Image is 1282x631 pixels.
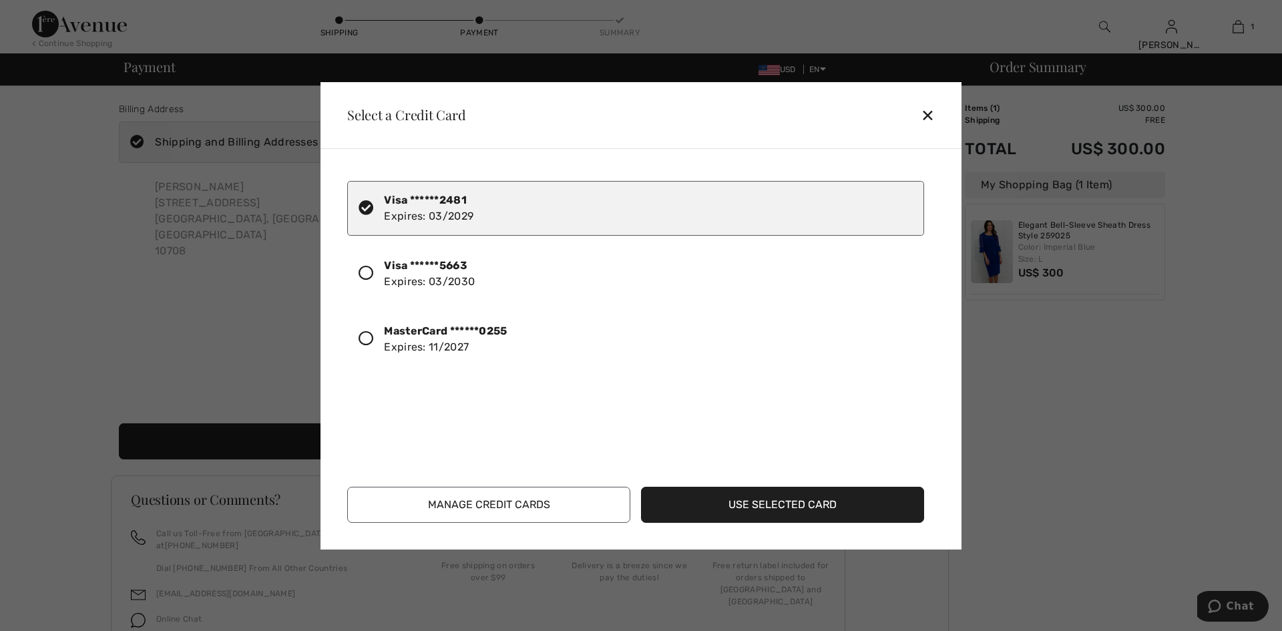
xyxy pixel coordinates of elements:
[384,258,475,290] div: Expires: 03/2030
[384,323,507,355] div: Expires: 11/2027
[29,9,57,21] span: Chat
[921,101,945,129] div: ✕
[347,487,630,523] button: Manage Credit Cards
[384,192,473,224] div: Expires: 03/2029
[641,487,924,523] button: Use Selected Card
[337,108,466,122] div: Select a Credit Card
